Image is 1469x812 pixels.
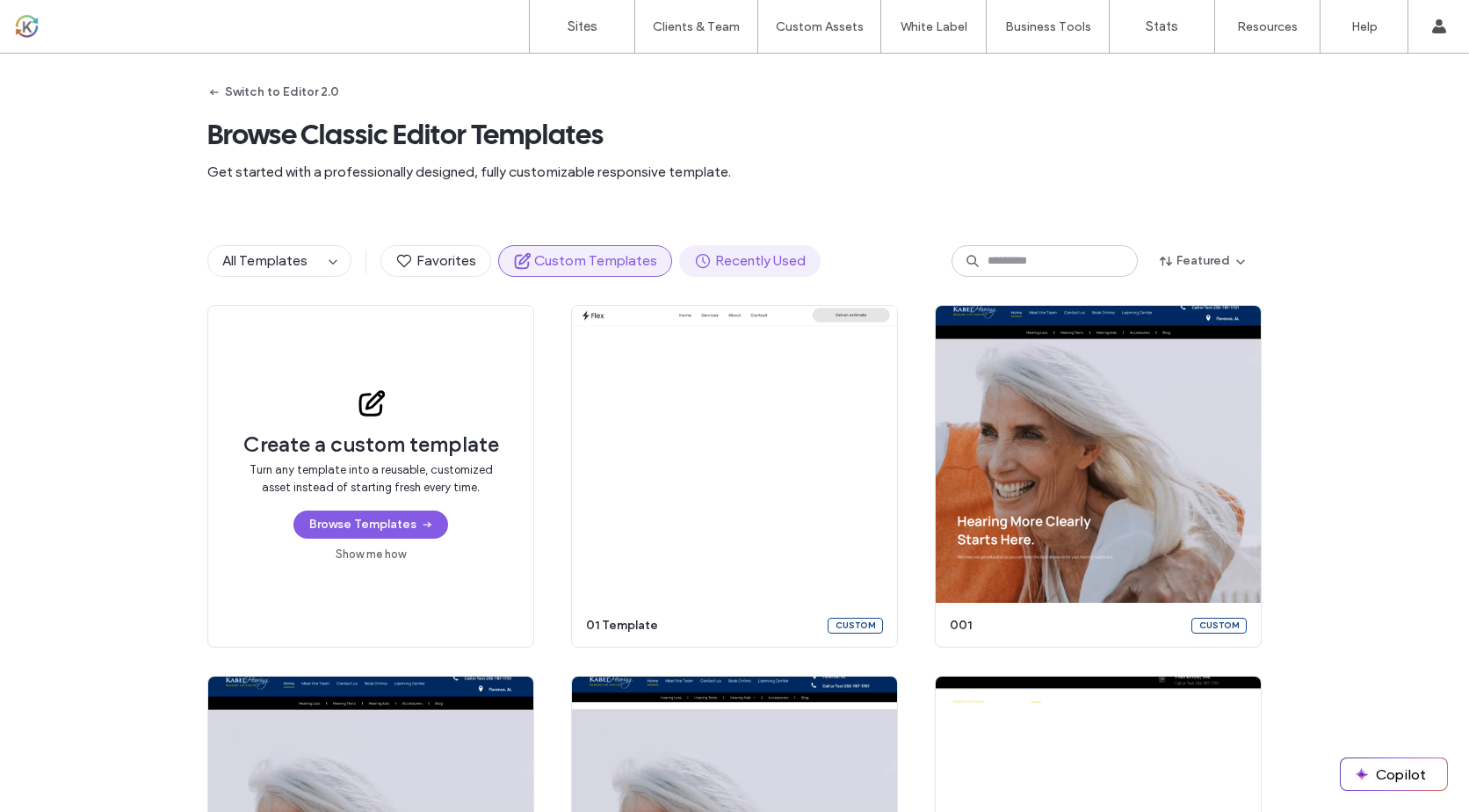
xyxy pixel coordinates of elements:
[243,431,499,458] span: Create a custom template
[380,245,491,277] button: Favorites
[207,78,339,106] button: Switch to Editor 2.0
[40,12,76,28] span: Help
[828,618,883,634] div: Custom
[222,252,308,269] span: All Templates
[950,617,1181,634] span: 001
[1191,618,1247,634] div: Custom
[207,117,1262,152] span: Browse Classic Editor Templates
[243,461,498,497] span: Turn any template into a reusable, customized asset instead of starting fresh every time.
[1146,18,1178,34] label: Stats
[1237,19,1298,34] label: Resources
[679,245,821,277] button: Recently Used
[1005,19,1091,34] label: Business Tools
[395,251,476,271] span: Favorites
[293,511,448,539] button: Browse Templates
[1145,247,1262,275] button: Featured
[901,19,967,34] label: White Label
[776,19,864,34] label: Custom Assets
[498,245,672,277] button: Custom Templates
[208,246,322,276] button: All Templates
[1351,19,1378,34] label: Help
[513,251,657,271] span: Custom Templates
[568,18,597,34] label: Sites
[336,546,406,563] a: Show me how
[1341,758,1447,790] button: Copilot
[586,617,817,634] span: 01 template
[694,251,806,271] span: Recently Used
[653,19,740,34] label: Clients & Team
[207,163,1262,182] span: Get started with a professionally designed, fully customizable responsive template.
